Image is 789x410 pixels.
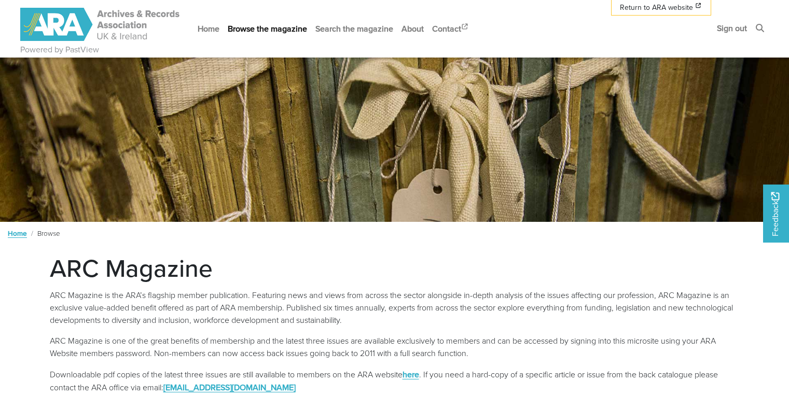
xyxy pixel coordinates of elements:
[50,368,740,394] p: Downloadable pdf copies of the latest three issues are still available to members on the ARA webs...
[713,15,751,42] a: Sign out
[20,44,99,56] a: Powered by PastView
[193,15,224,43] a: Home
[50,335,740,360] p: ARC Magazine is one of the great benefits of membership and the latest three issues are available...
[20,8,181,41] img: ARA - ARC Magazine | Powered by PastView
[769,192,782,236] span: Feedback
[50,253,740,283] h1: ARC Magazine
[224,15,311,43] a: Browse the magazine
[37,228,60,238] span: Browse
[763,185,789,243] a: Would you like to provide feedback?
[428,15,474,43] a: Contact
[8,228,27,238] a: Home
[397,15,428,43] a: About
[20,2,181,47] a: ARA - ARC Magazine | Powered by PastView logo
[403,369,419,380] a: here
[163,381,296,393] a: [EMAIL_ADDRESS][DOMAIN_NAME]
[311,15,397,43] a: Search the magazine
[620,2,693,13] span: Return to ARA website
[50,289,740,327] p: ARC Magazine is the ARA’s flagship member publication. Featuring news and views from across the s...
